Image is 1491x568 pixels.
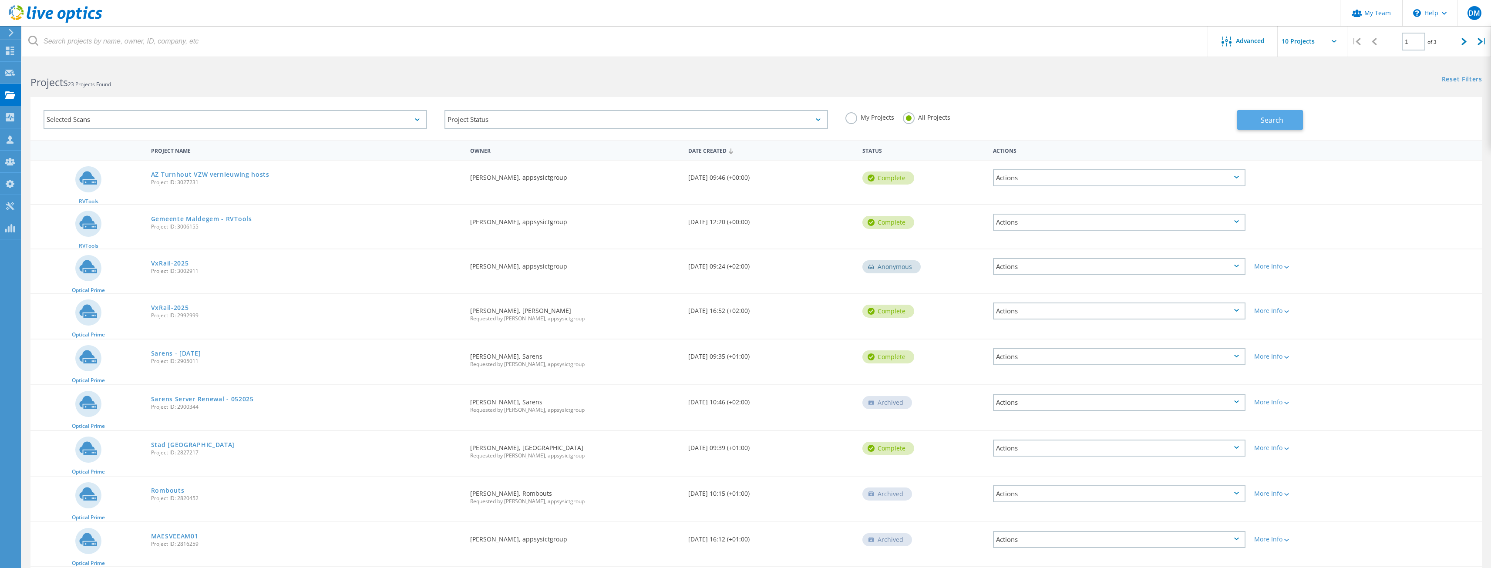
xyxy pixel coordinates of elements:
[862,216,914,229] div: Complete
[862,171,914,185] div: Complete
[151,359,462,364] span: Project ID: 2905011
[151,269,462,274] span: Project ID: 3002911
[151,487,185,494] a: Rombouts
[79,243,98,249] span: RVTools
[466,477,683,513] div: [PERSON_NAME], Rombouts
[466,249,683,278] div: [PERSON_NAME], appsysictgroup
[684,205,858,234] div: [DATE] 12:20 (+00:00)
[993,531,1245,548] div: Actions
[684,385,858,414] div: [DATE] 10:46 (+02:00)
[466,142,683,158] div: Owner
[151,350,201,356] a: Sarens - [DATE]
[903,112,950,121] label: All Projects
[151,396,254,402] a: Sarens Server Renewal - 052025
[151,171,269,178] a: AZ Turnhout VZW vernieuwing hosts
[1237,110,1303,130] button: Search
[684,249,858,278] div: [DATE] 09:24 (+02:00)
[1427,38,1437,46] span: of 3
[993,214,1245,231] div: Actions
[1442,76,1482,84] a: Reset Filters
[1254,491,1362,497] div: More Info
[466,431,683,467] div: [PERSON_NAME], [GEOGRAPHIC_DATA]
[684,161,858,189] div: [DATE] 09:46 (+00:00)
[151,260,189,266] a: VxRail-2025
[151,450,462,455] span: Project ID: 2827217
[858,142,989,158] div: Status
[151,313,462,318] span: Project ID: 2992999
[845,112,894,121] label: My Projects
[993,348,1245,365] div: Actions
[1254,353,1362,360] div: More Info
[44,110,427,129] div: Selected Scans
[993,440,1245,457] div: Actions
[993,169,1245,186] div: Actions
[151,305,189,311] a: VxRail-2025
[1254,536,1362,542] div: More Info
[1254,399,1362,405] div: More Info
[72,378,105,383] span: Optical Prime
[684,477,858,505] div: [DATE] 10:15 (+01:00)
[862,260,921,273] div: Anonymous
[470,407,679,413] span: Requested by [PERSON_NAME], appsysictgroup
[862,396,912,409] div: Archived
[684,522,858,551] div: [DATE] 16:12 (+01:00)
[30,75,68,89] b: Projects
[9,18,102,24] a: Live Optics Dashboard
[862,350,914,363] div: Complete
[993,394,1245,411] div: Actions
[470,316,679,321] span: Requested by [PERSON_NAME], appsysictgroup
[151,442,235,448] a: Stad [GEOGRAPHIC_DATA]
[1347,26,1365,57] div: |
[1254,308,1362,314] div: More Info
[72,423,105,429] span: Optical Prime
[470,499,679,504] span: Requested by [PERSON_NAME], appsysictgroup
[993,302,1245,319] div: Actions
[993,258,1245,275] div: Actions
[862,533,912,546] div: Archived
[151,216,252,222] a: Gemeente Maldegem - RVTools
[72,288,105,293] span: Optical Prime
[1236,38,1265,44] span: Advanced
[1468,10,1480,17] span: DM
[151,533,199,539] a: MAESVEEAM01
[1413,9,1421,17] svg: \n
[993,485,1245,502] div: Actions
[151,404,462,410] span: Project ID: 2900344
[72,332,105,337] span: Optical Prime
[72,561,105,566] span: Optical Prime
[466,294,683,330] div: [PERSON_NAME], [PERSON_NAME]
[444,110,828,129] div: Project Status
[470,453,679,458] span: Requested by [PERSON_NAME], appsysictgroup
[151,541,462,547] span: Project ID: 2816259
[466,205,683,234] div: [PERSON_NAME], appsysictgroup
[684,142,858,158] div: Date Created
[151,224,462,229] span: Project ID: 3006155
[862,487,912,501] div: Archived
[466,385,683,421] div: [PERSON_NAME], Sarens
[989,142,1250,158] div: Actions
[1254,445,1362,451] div: More Info
[466,522,683,551] div: [PERSON_NAME], appsysictgroup
[684,339,858,368] div: [DATE] 09:35 (+01:00)
[72,515,105,520] span: Optical Prime
[79,199,98,204] span: RVTools
[466,339,683,376] div: [PERSON_NAME], Sarens
[862,305,914,318] div: Complete
[684,431,858,460] div: [DATE] 09:39 (+01:00)
[684,294,858,323] div: [DATE] 16:52 (+02:00)
[151,496,462,501] span: Project ID: 2820452
[1473,26,1491,57] div: |
[470,362,679,367] span: Requested by [PERSON_NAME], appsysictgroup
[147,142,466,158] div: Project Name
[22,26,1208,57] input: Search projects by name, owner, ID, company, etc
[1261,115,1283,125] span: Search
[862,442,914,455] div: Complete
[68,81,111,88] span: 23 Projects Found
[1254,263,1362,269] div: More Info
[151,180,462,185] span: Project ID: 3027231
[466,161,683,189] div: [PERSON_NAME], appsysictgroup
[72,469,105,474] span: Optical Prime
